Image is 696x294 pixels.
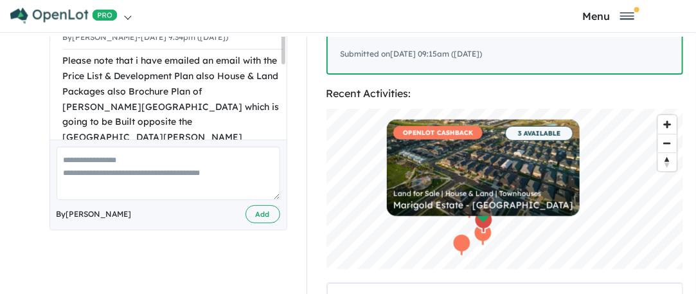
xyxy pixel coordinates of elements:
[658,134,677,152] button: Zoom out
[326,85,683,102] div: Recent Activities:
[10,8,118,24] img: Openlot PRO Logo White
[63,53,283,145] div: Please note that i have emailed an email with the Price List & Development Plan also House & Land...
[524,10,693,22] button: Toggle navigation
[393,201,573,210] div: Marigold Estate - [GEOGRAPHIC_DATA]
[658,152,677,171] button: Reset bearing to north
[57,208,132,221] span: By [PERSON_NAME]
[63,32,229,42] small: By [PERSON_NAME] - [DATE] 9:34pm ([DATE])
[387,120,580,216] a: OPENLOT CASHBACK 3 AVAILABLE Land for Sale | House & Land | Townhouses Marigold Estate - [GEOGRAP...
[326,109,683,270] canvas: Map
[473,223,492,246] div: Map marker
[245,205,280,224] button: Add
[474,210,493,234] div: Map marker
[505,126,573,141] span: 3 AVAILABLE
[658,115,677,134] button: Zoom in
[393,190,573,198] div: Land for Sale | House & Land | Townhouses
[341,48,669,60] div: Submitted on [DATE] 09:15am ([DATE])
[452,233,471,257] div: Map marker
[393,126,483,140] span: OPENLOT CASHBACK
[658,153,677,171] span: Reset bearing to north
[460,196,479,219] div: Map marker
